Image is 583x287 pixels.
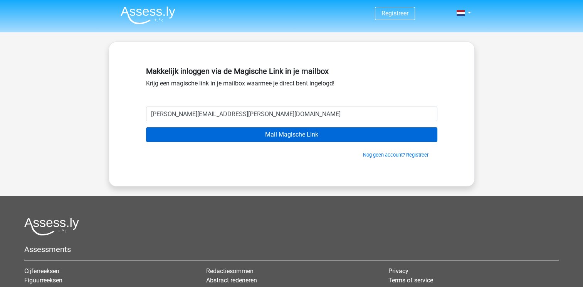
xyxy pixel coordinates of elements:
a: Terms of service [388,277,433,284]
a: Redactiesommen [206,267,254,275]
input: Email [146,107,437,121]
h5: Assessments [24,245,559,254]
a: Registreer [381,10,408,17]
input: Mail Magische Link [146,127,437,142]
a: Figuurreeksen [24,277,62,284]
a: Abstract redeneren [206,277,257,284]
div: Krijg een magische link in je mailbox waarmee je direct bent ingelogd! [146,63,437,107]
a: Privacy [388,267,408,275]
a: Cijferreeksen [24,267,59,275]
img: Assessly [121,6,175,24]
a: Nog geen account? Registreer [363,152,428,158]
h5: Makkelijk inloggen via de Magische Link in je mailbox [146,67,437,76]
img: Assessly logo [24,217,79,235]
